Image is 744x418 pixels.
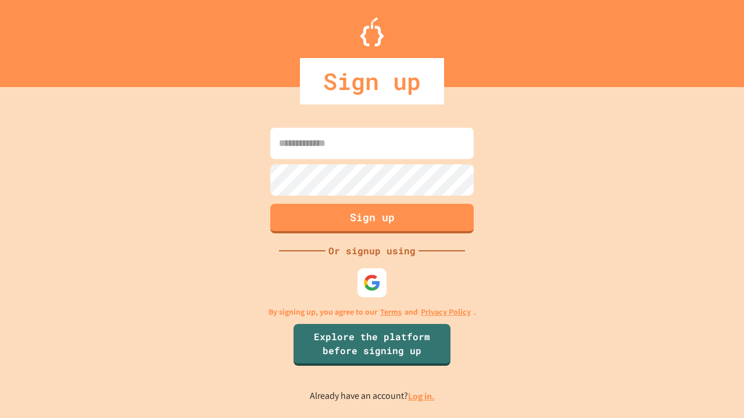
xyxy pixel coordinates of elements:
[269,306,476,318] p: By signing up, you agree to our and .
[310,389,435,403] p: Already have an account?
[294,324,450,366] a: Explore the platform before signing up
[380,306,402,318] a: Terms
[360,17,384,46] img: Logo.svg
[421,306,471,318] a: Privacy Policy
[408,390,435,402] a: Log in.
[363,274,381,291] img: google-icon.svg
[300,58,444,105] div: Sign up
[325,244,419,258] div: Or signup using
[270,204,474,233] button: Sign up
